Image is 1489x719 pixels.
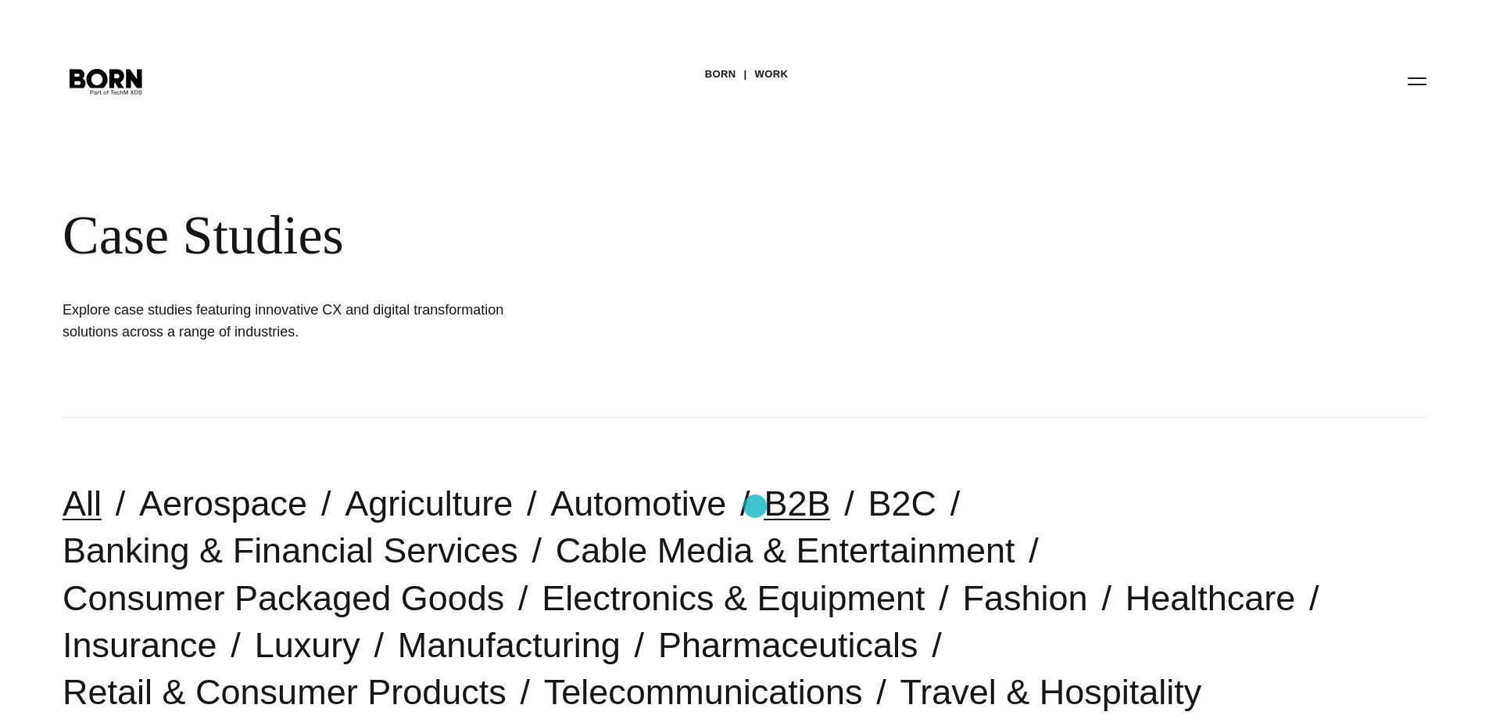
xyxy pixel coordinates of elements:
[542,578,925,618] a: Electronics & Equipment
[255,625,360,665] a: Luxury
[868,484,936,523] a: B2C
[544,672,863,712] a: Telecommunications
[963,578,1088,618] a: Fashion
[63,484,102,523] a: All
[63,625,217,665] a: Insurance
[764,484,830,523] a: B2B
[705,63,736,86] a: BORN
[63,203,954,268] div: Case Studies
[63,299,532,343] h1: Explore case studies featuring innovative CX and digital transformation solutions across a range ...
[900,672,1201,712] a: Travel & Hospitality
[398,625,621,665] a: Manufacturing
[550,484,726,523] a: Automotive
[556,530,1015,570] a: Cable Media & Entertainment
[63,578,504,618] a: Consumer Packaged Goods
[1398,64,1436,97] button: Open
[63,530,518,570] a: Banking & Financial Services
[345,484,513,523] a: Agriculture
[658,625,918,665] a: Pharmaceuticals
[139,484,307,523] a: Aerospace
[1126,578,1296,618] a: Healthcare
[755,63,789,86] a: Work
[63,672,506,712] a: Retail & Consumer Products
